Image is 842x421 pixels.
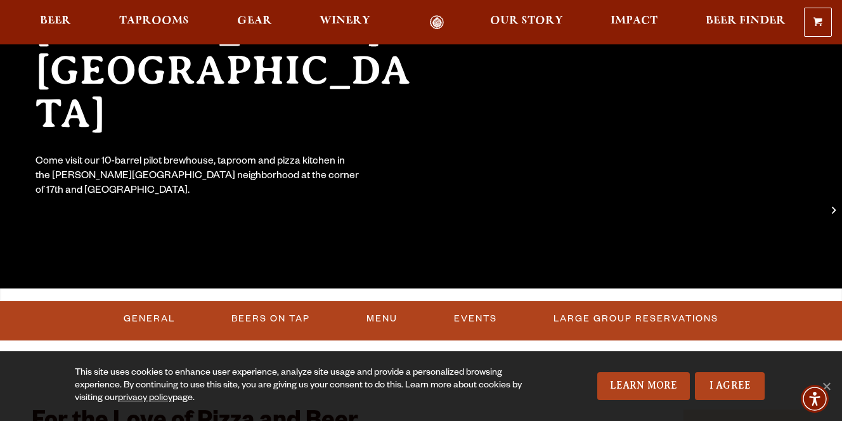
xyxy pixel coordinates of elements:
[40,16,71,26] span: Beer
[75,367,542,405] div: This site uses cookies to enhance user experience, analyze site usage and provide a personalized ...
[695,372,765,400] a: I Agree
[490,16,563,26] span: Our Story
[119,16,189,26] span: Taprooms
[226,304,315,334] a: Beers On Tap
[229,15,280,30] a: Gear
[611,16,657,26] span: Impact
[361,304,403,334] a: Menu
[413,15,460,30] a: Odell Home
[706,16,786,26] span: Beer Finder
[36,155,360,199] div: Come visit our 10-barrel pilot brewhouse, taproom and pizza kitchen in the [PERSON_NAME][GEOGRAPH...
[320,16,370,26] span: Winery
[801,385,829,413] div: Accessibility Menu
[449,304,502,334] a: Events
[697,15,794,30] a: Beer Finder
[311,15,379,30] a: Winery
[118,394,172,404] a: privacy policy
[482,15,571,30] a: Our Story
[32,15,79,30] a: Beer
[597,372,690,400] a: Learn More
[119,304,180,334] a: General
[36,6,431,135] h2: [PERSON_NAME][GEOGRAPHIC_DATA]
[111,15,197,30] a: Taprooms
[602,15,666,30] a: Impact
[237,16,272,26] span: Gear
[548,304,723,334] a: Large Group Reservations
